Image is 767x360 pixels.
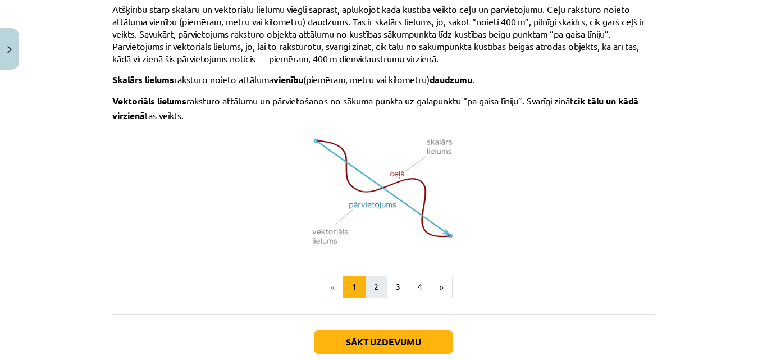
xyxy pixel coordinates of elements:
[303,74,430,85] span: (piemēram, metru vai kilometru)
[112,74,174,85] span: Skalārs lielums
[330,53,439,64] span: m dienvidaustrumu virzienā.
[186,95,573,106] span: raksturo attālumu un pārvietošanos no sākuma punkta uz galapunktu “pa gaisa līniju”. Svarīgi zināt
[112,276,655,298] nav: Page navigation example
[431,276,453,298] button: »
[7,46,12,53] img: icon-close-lesson-0947bae3869378f0d4975bcd49f059093ad1ed9edebbc8119c70593378902aed.svg
[430,74,472,85] span: daudzumu
[343,276,366,298] button: 1
[472,74,474,85] span: .
[174,74,273,85] span: raksturo noieto attāluma
[314,330,453,354] button: Sākt uzdevumu
[112,16,645,64] span: m”, pilnīgi skaidrs, cik garš ceļš ir veikts. Savukārt, pārvietojums raksturo objekta attālumu no...
[112,95,186,107] span: Vektoriāls lielums
[409,276,431,298] button: 4
[273,74,303,85] span: vienību
[387,276,409,298] button: 3
[365,276,387,298] button: 2
[112,3,630,27] span: Atšķirību starp skalāru un vektoriālu lielumu viegli saprast, aplūkojot kādā kustībā veikto ceļu ...
[145,110,184,121] span: tas veikts.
